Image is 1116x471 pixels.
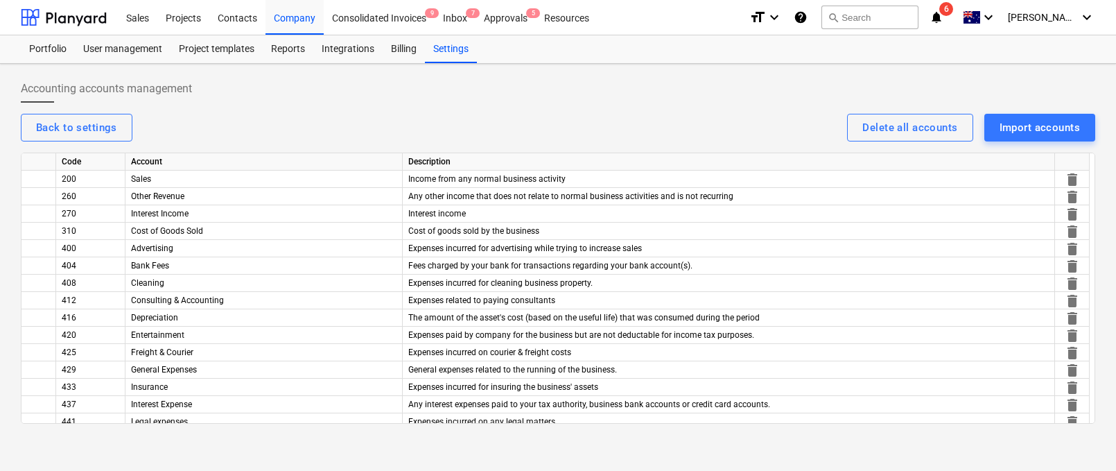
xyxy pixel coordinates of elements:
div: Expenses paid by company for the business but are not deductable for income tax purposes. [403,327,1055,344]
div: Any other income that does not relate to normal business activities and is not recurring [403,188,1055,205]
span: delete [1064,275,1081,292]
a: Integrations [313,35,383,63]
span: delete [1064,310,1081,327]
div: Expenses incurred for insuring the business' assets [403,379,1055,396]
div: Cost of goods sold by the business [403,223,1055,240]
div: Expenses incurred on any legal matters [403,413,1055,431]
span: delete [1064,345,1081,361]
div: Consulting & Accounting [125,292,403,309]
div: 408 [56,275,125,292]
div: 441 [56,413,125,431]
div: 260 [56,188,125,205]
div: Back to settings [36,119,117,137]
a: Reports [263,35,313,63]
div: 404 [56,257,125,275]
div: Description [403,153,1055,171]
div: Delete all accounts [862,119,957,137]
div: 420 [56,327,125,344]
span: delete [1064,327,1081,344]
div: Expenses incurred on courier & freight costs [403,344,1055,361]
div: Interest Income [125,205,403,223]
div: 270 [56,205,125,223]
div: 200 [56,171,125,188]
span: delete [1064,397,1081,413]
i: format_size [749,9,766,26]
div: 400 [56,240,125,257]
span: delete [1064,241,1081,257]
button: Delete all accounts [847,114,973,142]
div: Income from any normal business activity [403,171,1055,188]
div: Code [56,153,125,171]
button: Search [821,6,918,29]
span: delete [1064,189,1081,205]
div: Expenses incurred for cleaning business property. [403,275,1055,292]
a: Settings [425,35,477,63]
i: notifications [930,9,943,26]
div: 416 [56,309,125,327]
span: delete [1064,362,1081,379]
button: Back to settings [21,114,132,142]
div: Other Revenue [125,188,403,205]
a: Project templates [171,35,263,63]
span: [PERSON_NAME] [1008,12,1077,23]
div: Bank Fees [125,257,403,275]
div: Sales [125,171,403,188]
a: Billing [383,35,425,63]
div: Entertainment [125,327,403,344]
i: keyboard_arrow_down [766,9,783,26]
div: Account [125,153,403,171]
div: Insurance [125,379,403,396]
span: delete [1064,258,1081,275]
a: Portfolio [21,35,75,63]
div: Interest Expense [125,396,403,413]
span: delete [1064,223,1081,240]
iframe: Chat Widget [1047,404,1116,471]
div: Fees charged by your bank for transactions regarding your bank account(s). [403,257,1055,275]
span: search [828,12,839,23]
span: 9 [425,8,439,18]
div: 412 [56,292,125,309]
div: Advertising [125,240,403,257]
div: 429 [56,361,125,379]
span: delete [1064,379,1081,396]
div: Cost of Goods Sold [125,223,403,240]
div: General Expenses [125,361,403,379]
div: The amount of the asset's cost (based on the useful life) that was consumed during the period [403,309,1055,327]
span: 6 [939,2,953,16]
span: 5 [526,8,540,18]
div: 437 [56,396,125,413]
div: 425 [56,344,125,361]
div: Freight & Courier [125,344,403,361]
span: delete [1064,293,1081,309]
a: User management [75,35,171,63]
span: 7 [466,8,480,18]
span: delete [1064,206,1081,223]
div: Legal expenses [125,413,403,431]
div: Depreciation [125,309,403,327]
button: Import accounts [984,114,1095,142]
div: 433 [56,379,125,396]
div: General expenses related to the running of the business. [403,361,1055,379]
span: delete [1064,171,1081,188]
div: 310 [56,223,125,240]
i: keyboard_arrow_down [1079,9,1095,26]
div: Cleaning [125,275,403,292]
div: Expenses related to paying consultants [403,292,1055,309]
i: Knowledge base [794,9,808,26]
div: Expenses incurred for advertising while trying to increase sales [403,240,1055,257]
div: Any interest expenses paid to your tax authority, business bank accounts or credit card accounts. [403,396,1055,413]
div: Import accounts [1000,119,1080,137]
i: keyboard_arrow_down [980,9,997,26]
span: Accounting accounts management [21,80,192,97]
div: Interest income [403,205,1055,223]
